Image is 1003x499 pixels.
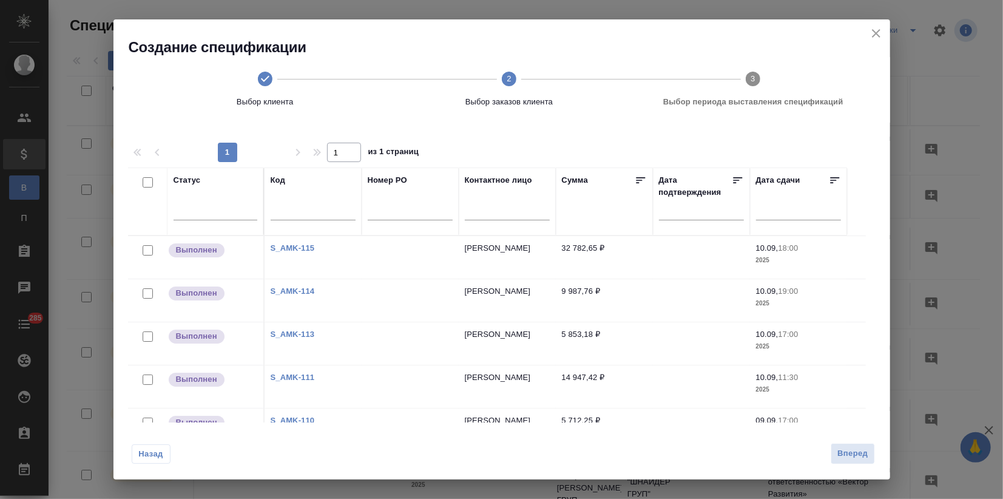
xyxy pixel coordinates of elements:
p: 17:00 [778,330,798,339]
td: [PERSON_NAME] [459,279,556,322]
td: [PERSON_NAME] [459,236,556,279]
div: Сумма [562,174,588,190]
p: Выполнен [176,287,217,299]
p: 10.09, [756,243,778,253]
td: [PERSON_NAME] [459,322,556,365]
p: 17:00 [778,416,798,425]
span: Выбор клиента [148,96,382,108]
button: Назад [132,444,171,464]
p: 2025 [756,297,841,310]
span: из 1 страниц [368,144,419,162]
p: 2025 [756,254,841,266]
span: Назад [138,448,164,460]
text: 3 [751,74,755,83]
p: Выполнен [176,330,217,342]
td: [PERSON_NAME] [459,365,556,408]
div: Контактное лицо [465,174,532,186]
td: 32 782,65 ₽ [556,236,653,279]
p: 10.09, [756,287,778,296]
p: 18:00 [778,243,798,253]
p: 09.09, [756,416,778,425]
p: Выполнен [176,373,217,385]
span: Вперед [837,447,868,461]
p: 10.09, [756,330,778,339]
a: S_AMK-113 [271,330,315,339]
div: Статус [174,174,201,186]
p: 11:30 [778,373,798,382]
a: S_AMK-111 [271,373,315,382]
div: Дата сдачи [756,174,800,190]
span: Выбор периода выставления спецификаций [636,96,870,108]
td: 5 853,18 ₽ [556,322,653,365]
div: Код [271,174,285,186]
p: Выполнен [176,244,217,256]
a: S_AMK-115 [271,243,315,253]
p: 2025 [756,384,841,396]
td: 9 987,76 ₽ [556,279,653,322]
p: 10.09, [756,373,778,382]
a: S_AMK-110 [271,416,315,425]
a: S_AMK-114 [271,287,315,296]
span: Выбор заказов клиента [392,96,626,108]
p: 19:00 [778,287,798,296]
p: Выполнен [176,416,217,429]
button: Вперед [831,443,874,464]
button: close [867,24,885,42]
text: 2 [507,74,511,83]
p: 2025 [756,341,841,353]
h2: Создание спецификации [129,38,890,57]
div: Номер PO [368,174,407,186]
td: [PERSON_NAME] [459,409,556,451]
div: Дата подтверждения [659,174,732,199]
td: 5 712,25 ₽ [556,409,653,451]
td: 14 947,42 ₽ [556,365,653,408]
